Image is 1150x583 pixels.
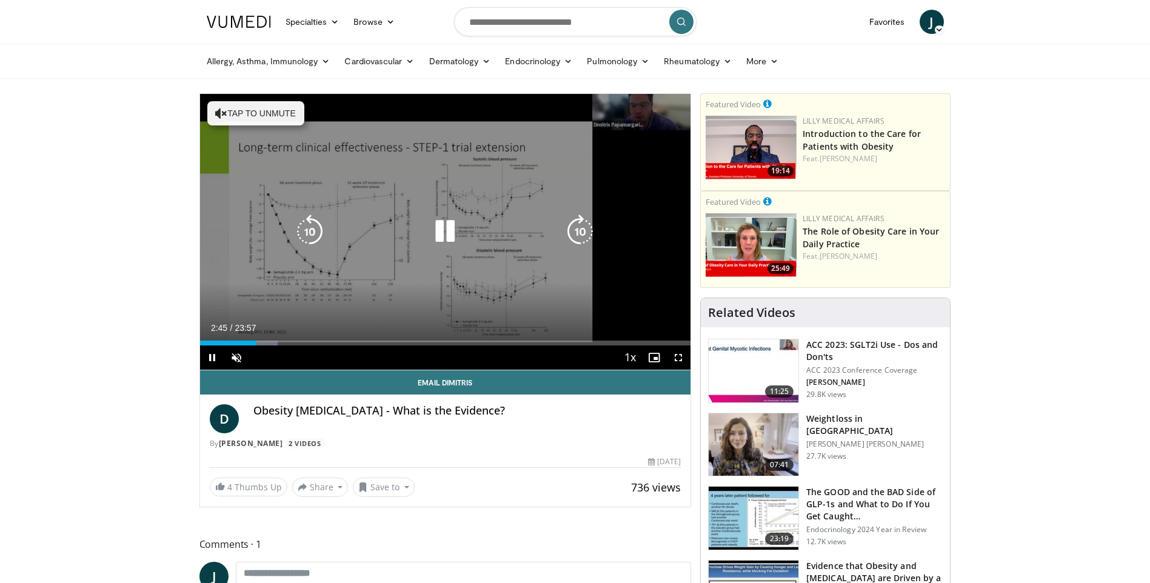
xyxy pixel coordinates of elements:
[200,370,691,395] a: Email Dimitris
[422,49,498,73] a: Dermatology
[210,438,681,449] div: By
[230,323,233,333] span: /
[210,404,239,433] a: D
[803,213,884,224] a: Lilly Medical Affairs
[706,196,761,207] small: Featured Video
[666,345,690,370] button: Fullscreen
[820,153,877,164] a: [PERSON_NAME]
[709,339,798,402] img: 9258cdf1-0fbf-450b-845f-99397d12d24a.150x105_q85_crop-smart_upscale.jpg
[631,480,681,495] span: 736 views
[806,339,943,363] h3: ACC 2023: SGLT2i Use - Dos and Don'ts
[346,10,402,34] a: Browse
[498,49,580,73] a: Endocrinology
[708,486,943,550] a: 23:19 The GOOD and the BAD Side of GLP-1s and What to Do If You Get Caught… Endocrinology 2024 Ye...
[765,459,794,471] span: 07:41
[708,305,795,320] h4: Related Videos
[803,251,945,262] div: Feat.
[224,345,249,370] button: Unmute
[806,525,943,535] p: Endocrinology 2024 Year in Review
[706,213,797,277] img: e1208b6b-349f-4914-9dd7-f97803bdbf1d.png.150x105_q85_crop-smart_upscale.png
[709,413,798,476] img: 9983fed1-7565-45be-8934-aef1103ce6e2.150x105_q85_crop-smart_upscale.jpg
[708,413,943,477] a: 07:41 Weightloss in [GEOGRAPHIC_DATA] [PERSON_NAME] [PERSON_NAME] 27.7K views
[337,49,421,73] a: Cardiovascular
[862,10,912,34] a: Favorites
[227,481,232,493] span: 4
[706,116,797,179] img: acc2e291-ced4-4dd5-b17b-d06994da28f3.png.150x105_q85_crop-smart_upscale.png
[285,438,325,448] a: 2 Videos
[803,153,945,164] div: Feat.
[292,478,349,497] button: Share
[207,16,271,28] img: VuMedi Logo
[706,213,797,277] a: 25:49
[806,451,846,461] p: 27.7K views
[211,323,227,333] span: 2:45
[210,478,287,496] a: 4 Thumbs Up
[200,341,691,345] div: Progress Bar
[199,536,692,552] span: Comments 1
[806,365,943,375] p: ACC 2023 Conference Coverage
[767,165,794,176] span: 19:14
[806,486,943,522] h3: The GOOD and the BAD Side of GLP-1s and What to Do If You Get Caught…
[706,116,797,179] a: 19:14
[767,263,794,274] span: 25:49
[708,339,943,403] a: 11:25 ACC 2023: SGLT2i Use - Dos and Don'ts ACC 2023 Conference Coverage [PERSON_NAME] 29.8K views
[618,345,642,370] button: Playback Rate
[648,456,681,467] div: [DATE]
[806,378,943,387] p: [PERSON_NAME]
[806,439,943,449] p: [PERSON_NAME] [PERSON_NAME]
[806,390,846,399] p: 29.8K views
[657,49,739,73] a: Rheumatology
[765,533,794,545] span: 23:19
[739,49,786,73] a: More
[803,116,884,126] a: Lilly Medical Affairs
[803,128,921,152] a: Introduction to the Care for Patients with Obesity
[454,7,697,36] input: Search topics, interventions
[353,478,415,497] button: Save to
[706,99,761,110] small: Featured Video
[580,49,657,73] a: Pulmonology
[642,345,666,370] button: Enable picture-in-picture mode
[278,10,347,34] a: Specialties
[803,225,939,250] a: The Role of Obesity Care in Your Daily Practice
[820,251,877,261] a: [PERSON_NAME]
[219,438,283,448] a: [PERSON_NAME]
[765,385,794,398] span: 11:25
[200,94,691,370] video-js: Video Player
[235,323,256,333] span: 23:57
[806,537,846,547] p: 12.7K views
[920,10,944,34] a: J
[200,345,224,370] button: Pause
[253,404,681,418] h4: Obesity [MEDICAL_DATA] - What is the Evidence?
[806,413,943,437] h3: Weightloss in [GEOGRAPHIC_DATA]
[709,487,798,550] img: 756cb5e3-da60-49d4-af2c-51c334342588.150x105_q85_crop-smart_upscale.jpg
[207,101,304,125] button: Tap to unmute
[199,49,338,73] a: Allergy, Asthma, Immunology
